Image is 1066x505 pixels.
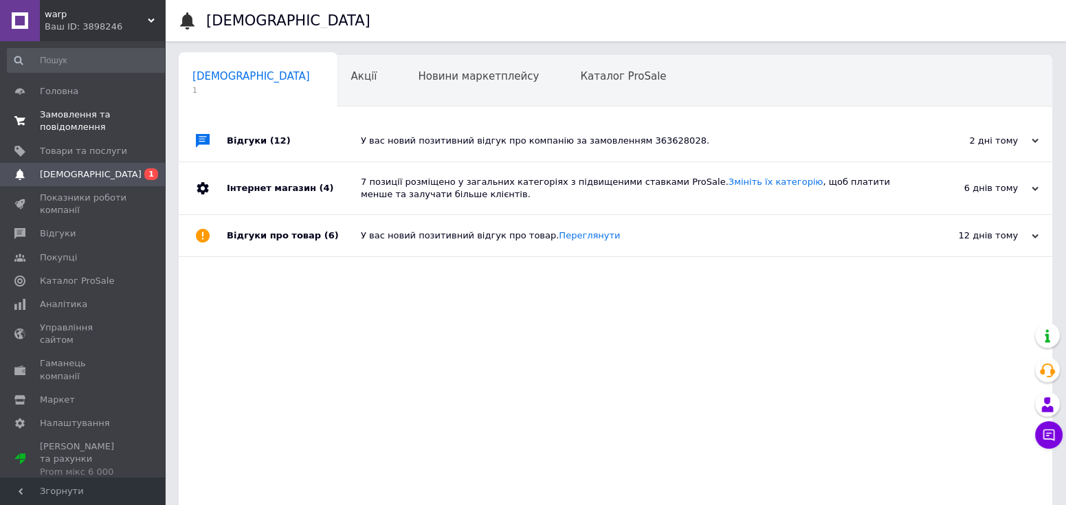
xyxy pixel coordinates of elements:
[45,21,165,33] div: Ваш ID: 3898246
[40,357,127,382] span: Гаманець компанії
[1035,421,1063,449] button: Чат з покупцем
[324,230,339,240] span: (6)
[40,466,127,478] div: Prom мікс 6 000
[40,298,87,311] span: Аналітика
[7,48,170,73] input: Пошук
[40,417,110,429] span: Налаштування
[40,440,127,478] span: [PERSON_NAME] та рахунки
[729,177,823,187] a: Змініть їх категорію
[206,12,370,29] h1: [DEMOGRAPHIC_DATA]
[40,251,77,264] span: Покупці
[192,70,310,82] span: [DEMOGRAPHIC_DATA]
[361,229,901,242] div: У вас новий позитивний відгук про товар.
[227,215,361,256] div: Відгуки про товар
[40,145,127,157] span: Товари та послуги
[319,183,333,193] span: (4)
[40,192,127,216] span: Показники роботи компанії
[192,85,310,96] span: 1
[45,8,148,21] span: warp
[901,182,1039,194] div: 6 днів тому
[40,109,127,133] span: Замовлення та повідомлення
[227,120,361,161] div: Відгуки
[361,176,901,201] div: 7 позиції розміщено у загальних категоріях з підвищеними ставками ProSale. , щоб платити менше та...
[40,275,114,287] span: Каталог ProSale
[559,230,620,240] a: Переглянути
[901,135,1039,147] div: 2 дні тому
[144,168,158,180] span: 1
[361,135,901,147] div: У вас новий позитивний відгук про компанію за замовленням 363628028.
[227,162,361,214] div: Інтернет магазин
[40,168,142,181] span: [DEMOGRAPHIC_DATA]
[418,70,539,82] span: Новини маркетплейсу
[270,135,291,146] span: (12)
[901,229,1039,242] div: 12 днів тому
[40,227,76,240] span: Відгуки
[351,70,377,82] span: Акції
[40,85,78,98] span: Головна
[40,322,127,346] span: Управління сайтом
[40,394,75,406] span: Маркет
[580,70,666,82] span: Каталог ProSale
